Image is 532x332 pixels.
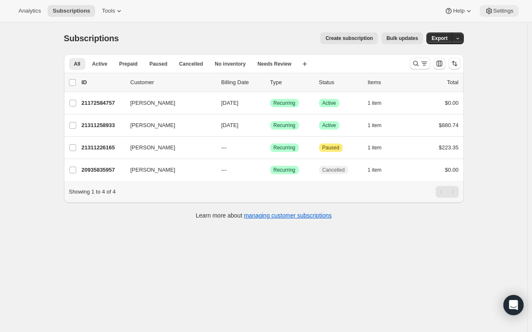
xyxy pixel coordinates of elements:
[320,32,378,44] button: Create subscription
[368,120,391,131] button: 1 item
[130,78,215,87] p: Customer
[274,100,295,106] span: Recurring
[221,144,227,151] span: ---
[64,34,119,43] span: Subscriptions
[19,8,41,14] span: Analytics
[125,96,210,110] button: [PERSON_NAME]
[322,100,336,106] span: Active
[325,35,373,42] span: Create subscription
[319,78,361,87] p: Status
[221,100,239,106] span: [DATE]
[434,58,445,69] button: Customize table column order and visibility
[439,5,478,17] button: Help
[130,143,176,152] span: [PERSON_NAME]
[439,144,459,151] span: $223.35
[270,78,312,87] div: Type
[493,8,513,14] span: Settings
[368,167,382,173] span: 1 item
[298,58,311,70] button: Create new view
[381,32,423,44] button: Bulk updates
[48,5,95,17] button: Subscriptions
[244,212,332,219] a: managing customer subscriptions
[453,8,464,14] span: Help
[82,143,124,152] p: 21311226165
[74,61,80,67] span: All
[449,58,460,69] button: Sort the results
[97,5,128,17] button: Tools
[69,188,116,196] p: Showing 1 to 4 of 4
[445,167,459,173] span: $0.00
[82,120,459,131] div: 21311258933[PERSON_NAME][DATE]SuccessRecurringSuccessActive1 item$880.74
[274,167,295,173] span: Recurring
[125,141,210,154] button: [PERSON_NAME]
[102,8,115,14] span: Tools
[221,167,227,173] span: ---
[196,211,332,220] p: Learn more about
[53,8,90,14] span: Subscriptions
[82,78,459,87] div: IDCustomerBilling DateTypeStatusItemsTotal
[368,142,391,154] button: 1 item
[322,144,340,151] span: Paused
[274,144,295,151] span: Recurring
[130,121,176,130] span: [PERSON_NAME]
[447,78,458,87] p: Total
[82,99,124,107] p: 21172584757
[322,167,345,173] span: Cancelled
[410,58,430,69] button: Search and filter results
[322,122,336,129] span: Active
[179,61,203,67] span: Cancelled
[82,164,459,176] div: 20935835957[PERSON_NAME]---SuccessRecurringCancelled1 item$0.00
[426,32,452,44] button: Export
[386,35,418,42] span: Bulk updates
[221,122,239,128] span: [DATE]
[82,142,459,154] div: 21311226165[PERSON_NAME]---SuccessRecurringAttentionPaused1 item$223.35
[82,78,124,87] p: ID
[149,61,168,67] span: Paused
[503,295,524,315] div: Open Intercom Messenger
[130,166,176,174] span: [PERSON_NAME]
[368,144,382,151] span: 1 item
[82,166,124,174] p: 20935835957
[368,97,391,109] button: 1 item
[445,100,459,106] span: $0.00
[82,97,459,109] div: 21172584757[PERSON_NAME][DATE]SuccessRecurringSuccessActive1 item$0.00
[125,119,210,132] button: [PERSON_NAME]
[368,78,410,87] div: Items
[215,61,245,67] span: No inventory
[439,122,459,128] span: $880.74
[92,61,107,67] span: Active
[368,164,391,176] button: 1 item
[125,163,210,177] button: [PERSON_NAME]
[13,5,46,17] button: Analytics
[368,100,382,106] span: 1 item
[368,122,382,129] span: 1 item
[119,61,138,67] span: Prepaid
[82,121,124,130] p: 21311258933
[221,78,263,87] p: Billing Date
[436,186,459,198] nav: Pagination
[274,122,295,129] span: Recurring
[480,5,519,17] button: Settings
[258,61,292,67] span: Needs Review
[130,99,176,107] span: [PERSON_NAME]
[431,35,447,42] span: Export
